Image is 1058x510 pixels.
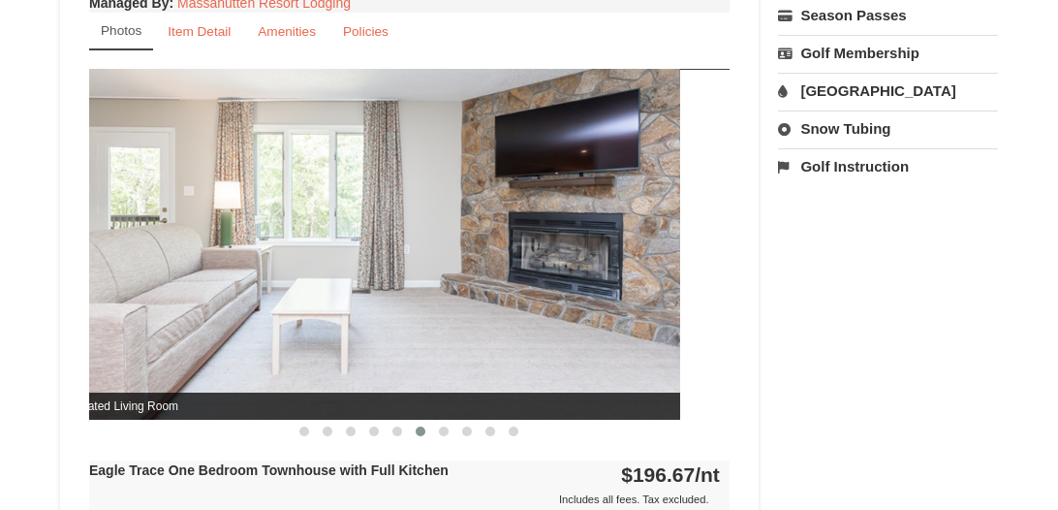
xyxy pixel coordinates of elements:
[40,393,680,420] span: Renovated Living Room
[778,73,998,109] a: [GEOGRAPHIC_DATA]
[89,490,720,509] div: Includes all fees. Tax excluded.
[695,463,720,486] span: /nt
[778,35,998,71] a: Golf Membership
[101,23,141,38] small: Photos
[343,24,389,39] small: Policies
[330,13,401,50] a: Policies
[621,463,720,486] strong: $196.67
[778,111,998,146] a: Snow Tubing
[258,24,316,39] small: Amenities
[168,24,231,39] small: Item Detail
[245,13,328,50] a: Amenities
[40,69,680,420] img: Renovated Living Room
[778,148,998,184] a: Golf Instruction
[155,13,243,50] a: Item Detail
[89,462,449,478] strong: Eagle Trace One Bedroom Townhouse with Full Kitchen
[89,13,153,50] a: Photos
